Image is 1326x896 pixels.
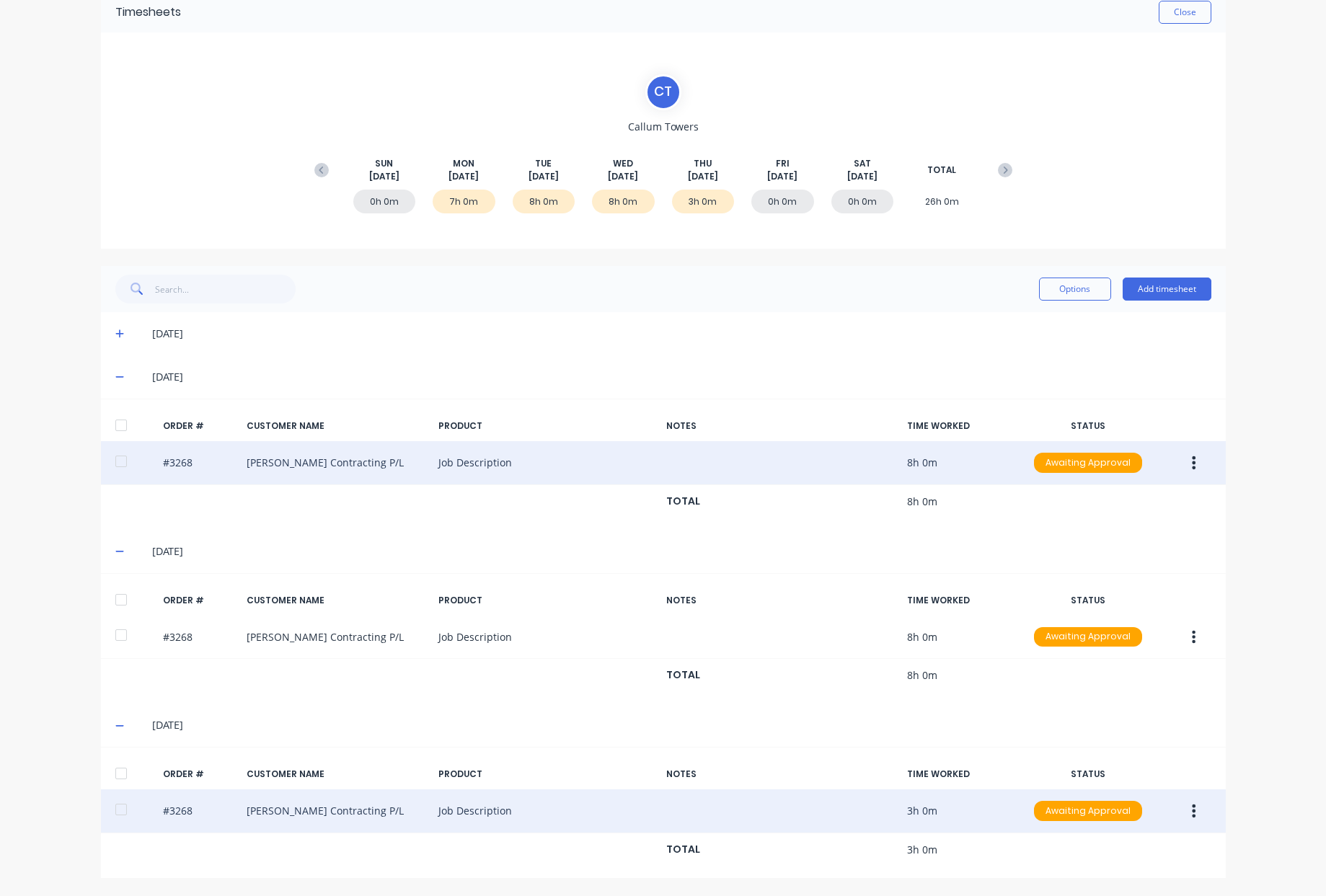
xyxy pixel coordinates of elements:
[152,717,1211,733] div: [DATE]
[907,594,1015,607] div: TIME WORKED
[375,157,393,170] span: SUN
[672,190,735,213] div: 3h 0m
[1034,801,1142,821] div: Awaiting Approval
[438,420,655,433] div: PRODUCT
[535,157,552,170] span: TUE
[847,170,878,183] span: [DATE]
[1039,278,1111,301] button: Options
[907,420,1015,433] div: TIME WORKED
[247,594,427,607] div: CUSTOMER NAME
[1033,800,1143,822] button: Awaiting Approval
[666,594,896,607] div: NOTES
[831,190,894,213] div: 0h 0m
[529,170,559,183] span: [DATE]
[247,420,427,433] div: CUSTOMER NAME
[645,74,681,110] div: C T
[1027,768,1149,781] div: STATUS
[369,170,399,183] span: [DATE]
[694,157,712,170] span: THU
[1033,626,1143,648] button: Awaiting Approval
[438,594,655,607] div: PRODUCT
[353,190,416,213] div: 0h 0m
[1027,594,1149,607] div: STATUS
[433,190,495,213] div: 7h 0m
[751,190,814,213] div: 0h 0m
[767,170,797,183] span: [DATE]
[448,170,479,183] span: [DATE]
[1034,453,1142,473] div: Awaiting Approval
[152,369,1211,385] div: [DATE]
[592,190,655,213] div: 8h 0m
[1027,420,1149,433] div: STATUS
[666,768,896,781] div: NOTES
[163,420,235,433] div: ORDER #
[1159,1,1211,24] button: Close
[163,768,235,781] div: ORDER #
[613,157,633,170] span: WED
[628,119,699,134] span: Callum Towers
[438,768,655,781] div: PRODUCT
[1123,278,1211,301] button: Add timesheet
[115,4,181,21] div: Timesheets
[927,164,956,177] span: TOTAL
[854,157,871,170] span: SAT
[911,190,973,213] div: 26h 0m
[608,170,638,183] span: [DATE]
[513,190,575,213] div: 8h 0m
[163,594,235,607] div: ORDER #
[152,326,1211,342] div: [DATE]
[152,544,1211,559] div: [DATE]
[688,170,718,183] span: [DATE]
[907,768,1015,781] div: TIME WORKED
[453,157,474,170] span: MON
[1034,627,1142,647] div: Awaiting Approval
[776,157,790,170] span: FRI
[155,275,296,303] input: Search...
[247,768,427,781] div: CUSTOMER NAME
[1033,452,1143,474] button: Awaiting Approval
[666,420,896,433] div: NOTES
